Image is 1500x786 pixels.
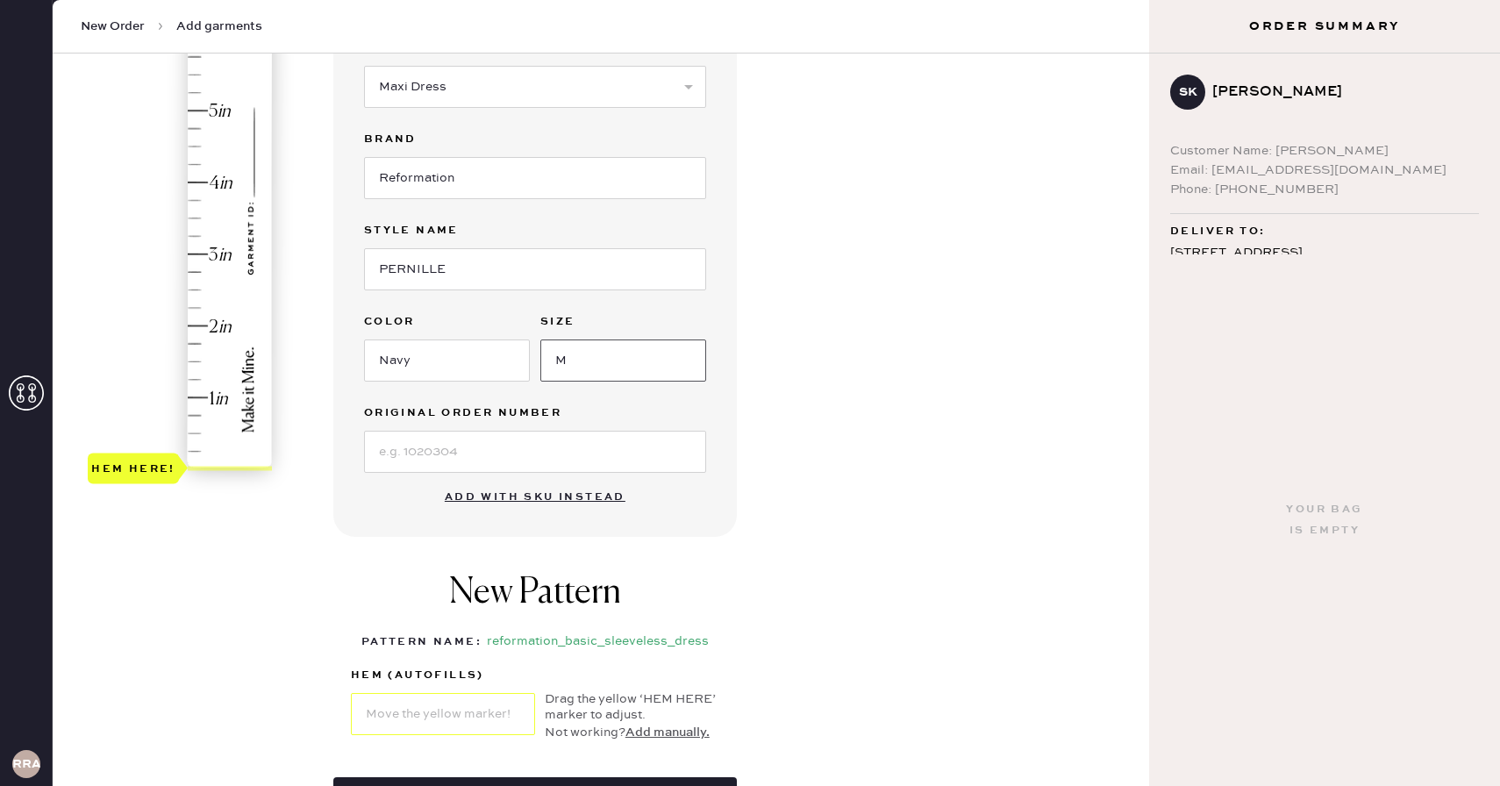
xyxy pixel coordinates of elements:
[364,157,706,199] input: Brand name
[1170,242,1479,286] div: [STREET_ADDRESS] [GEOGRAPHIC_DATA] , PA 19072
[545,723,719,742] div: Not working?
[1170,161,1479,180] div: Email: [EMAIL_ADDRESS][DOMAIN_NAME]
[361,632,482,653] div: Pattern Name :
[1149,18,1500,35] h3: Order Summary
[487,632,709,653] div: reformation_basic_sleeveless_dress
[364,339,530,382] input: e.g. Navy
[1212,82,1465,103] div: [PERSON_NAME]
[625,723,710,742] button: Add manually.
[12,758,40,770] h3: RRA
[364,403,706,424] label: Original Order Number
[364,248,706,290] input: e.g. Daisy 2 Pocket
[540,339,706,382] input: e.g. 30R
[1179,86,1197,98] h3: SK
[449,572,621,632] h1: New Pattern
[1286,499,1362,541] div: Your bag is empty
[364,311,530,332] label: Color
[540,311,706,332] label: Size
[545,691,719,723] div: Drag the yellow ‘HEM HERE’ marker to adjust.
[1170,180,1479,199] div: Phone: [PHONE_NUMBER]
[91,458,175,479] div: Hem here!
[364,220,706,241] label: Style name
[351,665,535,686] label: Hem (autofills)
[364,129,706,150] label: Brand
[1417,707,1492,782] iframe: Front Chat
[81,18,145,35] span: New Order
[434,480,636,515] button: Add with SKU instead
[1170,221,1265,242] span: Deliver to:
[351,693,535,735] input: Move the yellow marker!
[1170,141,1479,161] div: Customer Name: [PERSON_NAME]
[364,431,706,473] input: e.g. 1020304
[176,18,262,35] span: Add garments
